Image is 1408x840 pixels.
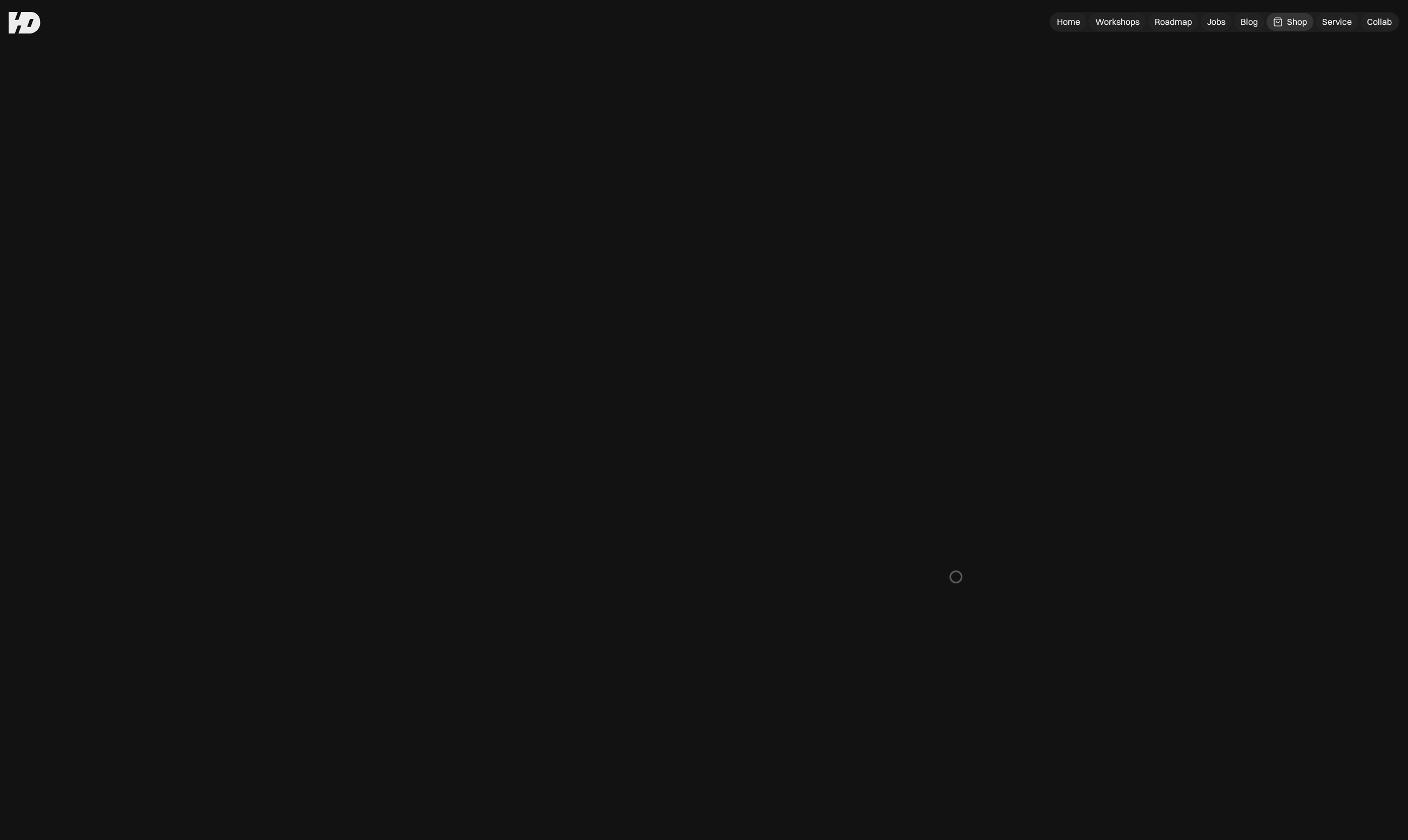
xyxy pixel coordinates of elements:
div: Blog [1241,16,1258,28]
a: Blog [1234,13,1264,31]
a: Home [1050,13,1087,31]
a: Workshops [1089,13,1146,31]
div: Service [1322,16,1352,28]
a: Roadmap [1148,13,1198,31]
div: Collab [1367,16,1392,28]
div: Jobs [1207,16,1225,28]
div: Shop [1287,16,1307,28]
div: Roadmap [1155,16,1192,28]
a: Service [1316,13,1358,31]
a: Jobs [1201,13,1232,31]
a: Collab [1360,13,1398,31]
div: Home [1057,16,1080,28]
div: Workshops [1095,16,1140,28]
a: Shop [1266,13,1313,31]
